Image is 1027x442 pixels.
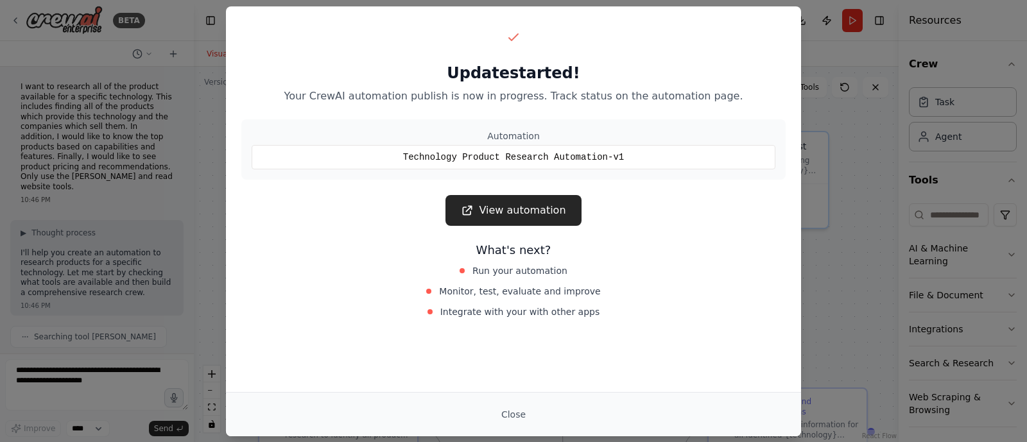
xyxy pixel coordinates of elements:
[440,305,600,318] span: Integrate with your with other apps
[252,130,775,142] div: Automation
[241,89,786,104] p: Your CrewAI automation publish is now in progress. Track status on the automation page.
[445,195,581,226] a: View automation
[241,241,786,259] h3: What's next?
[491,403,536,426] button: Close
[439,285,600,298] span: Monitor, test, evaluate and improve
[472,264,567,277] span: Run your automation
[241,63,786,83] h2: Update started!
[252,145,775,169] div: Technology Product Research Automation-v1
